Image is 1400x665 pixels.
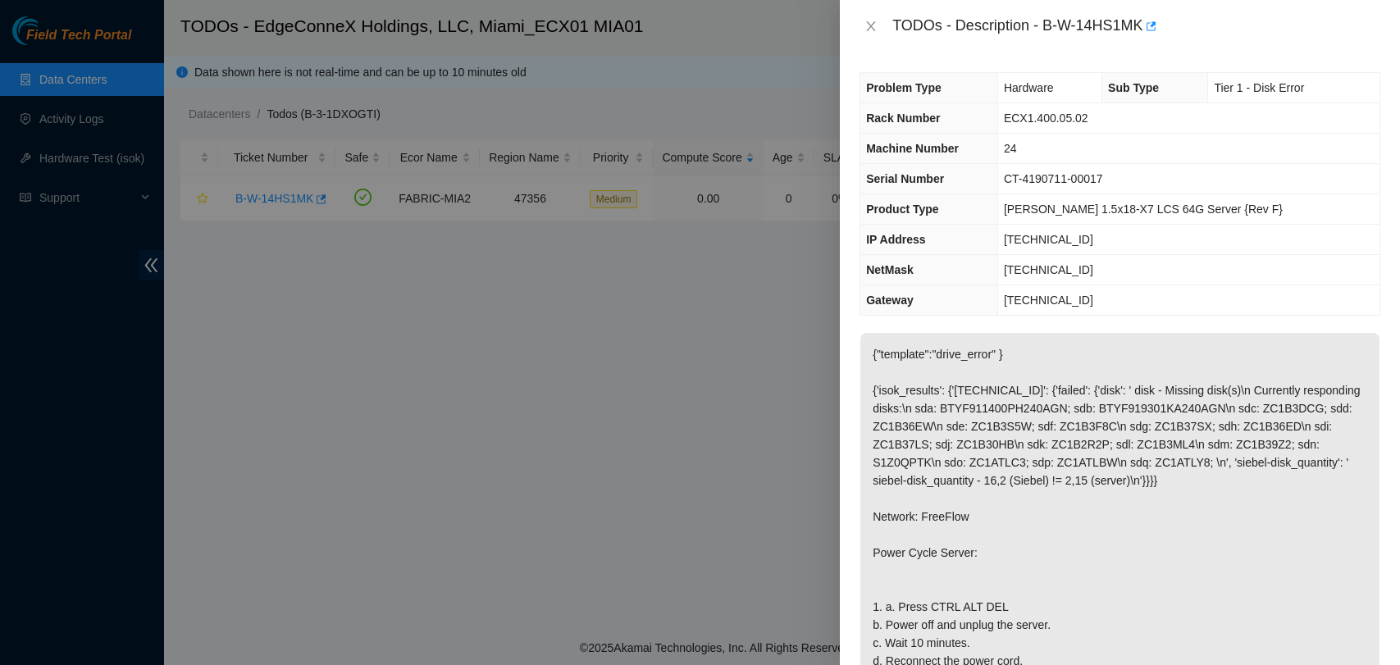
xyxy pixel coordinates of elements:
[1004,81,1054,94] span: Hardware
[1004,172,1103,185] span: CT-4190711-00017
[1004,233,1093,246] span: [TECHNICAL_ID]
[860,19,882,34] button: Close
[892,13,1380,39] div: TODOs - Description - B-W-14HS1MK
[866,263,914,276] span: NetMask
[866,203,938,216] span: Product Type
[1004,263,1093,276] span: [TECHNICAL_ID]
[1004,142,1017,155] span: 24
[866,142,959,155] span: Machine Number
[1004,203,1283,216] span: [PERSON_NAME] 1.5x18-X7 LCS 64G Server {Rev F}
[1004,112,1088,125] span: ECX1.400.05.02
[866,172,944,185] span: Serial Number
[1004,294,1093,307] span: [TECHNICAL_ID]
[866,112,940,125] span: Rack Number
[1108,81,1159,94] span: Sub Type
[866,81,942,94] span: Problem Type
[864,20,878,33] span: close
[866,233,925,246] span: IP Address
[1214,81,1304,94] span: Tier 1 - Disk Error
[866,294,914,307] span: Gateway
